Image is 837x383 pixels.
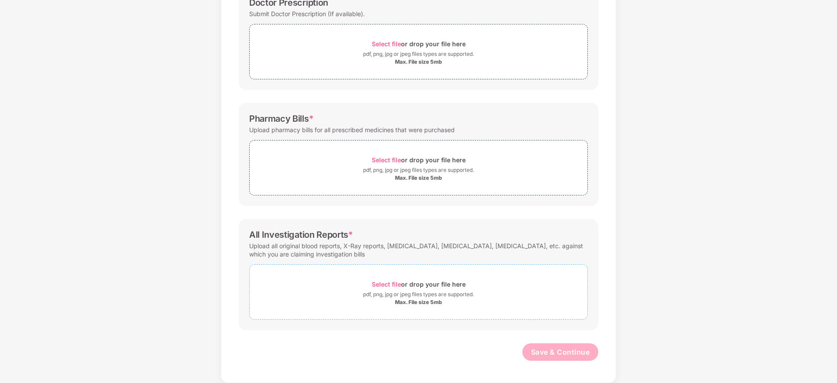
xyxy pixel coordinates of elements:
[249,8,365,20] div: Submit Doctor Prescription (If available).
[372,38,466,50] div: or drop your file here
[250,271,587,313] span: Select fileor drop your file herepdf, png, jpg or jpeg files types are supported.Max. File size 5mb
[522,343,599,361] button: Save & Continue
[249,113,313,124] div: Pharmacy Bills
[249,229,353,240] div: All Investigation Reports
[395,174,442,181] div: Max. File size 5mb
[249,240,588,260] div: Upload all original blood reports, X-Ray reports, [MEDICAL_DATA], [MEDICAL_DATA], [MEDICAL_DATA],...
[372,280,401,288] span: Select file
[363,166,474,174] div: pdf, png, jpg or jpeg files types are supported.
[250,31,587,72] span: Select fileor drop your file herepdf, png, jpg or jpeg files types are supported.Max. File size 5mb
[395,299,442,306] div: Max. File size 5mb
[363,290,474,299] div: pdf, png, jpg or jpeg files types are supported.
[372,156,401,164] span: Select file
[250,147,587,188] span: Select fileor drop your file herepdf, png, jpg or jpeg files types are supported.Max. File size 5mb
[249,124,455,136] div: Upload pharmacy bills for all prescribed medicines that were purchased
[372,40,401,48] span: Select file
[372,154,466,166] div: or drop your file here
[395,58,442,65] div: Max. File size 5mb
[372,278,466,290] div: or drop your file here
[363,50,474,58] div: pdf, png, jpg or jpeg files types are supported.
